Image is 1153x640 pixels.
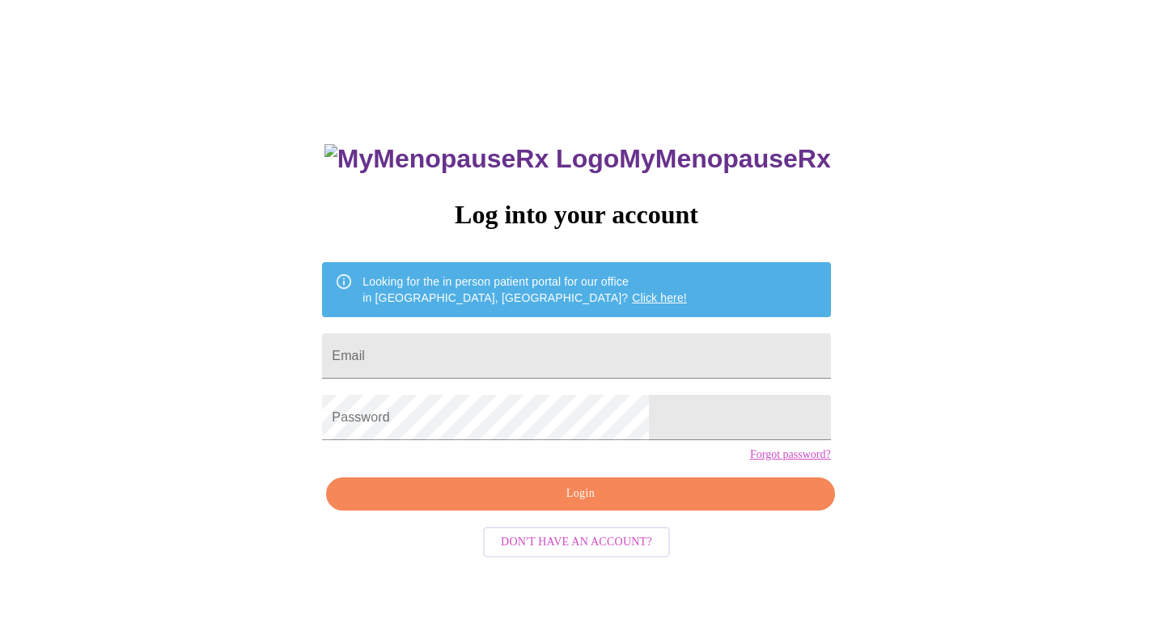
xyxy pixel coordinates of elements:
span: Login [345,484,816,504]
h3: MyMenopauseRx [324,144,831,174]
a: Click here! [632,291,687,304]
button: Login [326,477,834,511]
h3: Log into your account [322,200,830,230]
button: Don't have an account? [483,527,670,558]
a: Don't have an account? [479,534,674,548]
span: Don't have an account? [501,532,652,553]
a: Forgot password? [750,448,831,461]
img: MyMenopauseRx Logo [324,144,619,174]
div: Looking for the in person patient portal for our office in [GEOGRAPHIC_DATA], [GEOGRAPHIC_DATA]? [362,267,687,312]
